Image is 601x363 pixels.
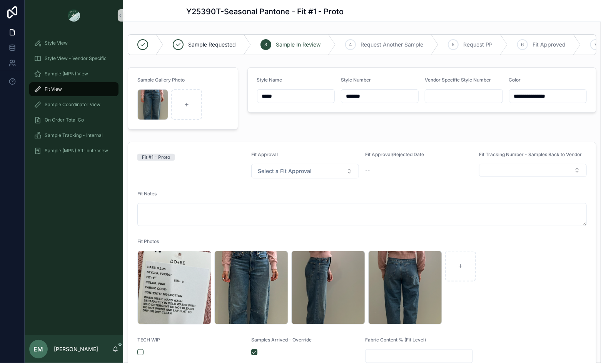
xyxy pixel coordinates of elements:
[45,55,107,62] span: Style View - Vendor Specific
[29,128,119,142] a: Sample Tracking - Internal
[257,77,282,83] span: Style Name
[188,41,236,48] span: Sample Requested
[341,77,371,83] span: Style Number
[29,144,119,158] a: Sample (MPN) Attribute View
[29,98,119,112] a: Sample Coordinator View
[276,41,321,48] span: Sample In Review
[45,71,88,77] span: Sample (MPN) View
[251,337,312,343] span: Samples Arrived - Override
[45,117,84,123] span: On Order Total Co
[365,337,426,343] span: Fabric Content % (Fit Level)
[137,77,185,83] span: Sample Gallery Photo
[29,113,119,127] a: On Order Total Co
[186,6,344,17] h1: Y25390T-Seasonal Pantone - Fit #1 - Proto
[137,191,157,196] span: Fit Notes
[533,41,566,48] span: Fit Approved
[45,102,100,108] span: Sample Coordinator View
[521,42,524,48] span: 6
[463,41,492,48] span: Request PP
[349,42,352,48] span: 4
[142,154,170,161] div: Fit #1 - Proto
[45,148,108,154] span: Sample (MPN) Attribute View
[361,41,423,48] span: Request Another Sample
[251,152,278,157] span: Fit Approval
[509,77,521,83] span: Color
[265,42,267,48] span: 3
[425,77,491,83] span: Vendor Specific Style Number
[45,132,103,138] span: Sample Tracking - Internal
[34,345,43,354] span: EM
[54,345,98,353] p: [PERSON_NAME]
[137,337,160,343] span: TECH WIP
[29,67,119,81] a: Sample (MPN) View
[479,164,587,177] button: Select Button
[29,52,119,65] a: Style View - Vendor Specific
[258,167,312,175] span: Select a Fit Approval
[251,164,359,178] button: Select Button
[25,31,123,168] div: scrollable content
[365,166,370,174] span: --
[45,40,68,46] span: Style View
[594,42,597,48] span: 7
[479,152,582,157] span: Fit Tracking Number - Samples Back to Vendor
[452,42,455,48] span: 5
[29,36,119,50] a: Style View
[68,9,80,22] img: App logo
[137,238,159,244] span: Fit Photos
[45,86,62,92] span: Fit View
[365,152,424,157] span: Fit Approval/Rejected Date
[29,82,119,96] a: Fit View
